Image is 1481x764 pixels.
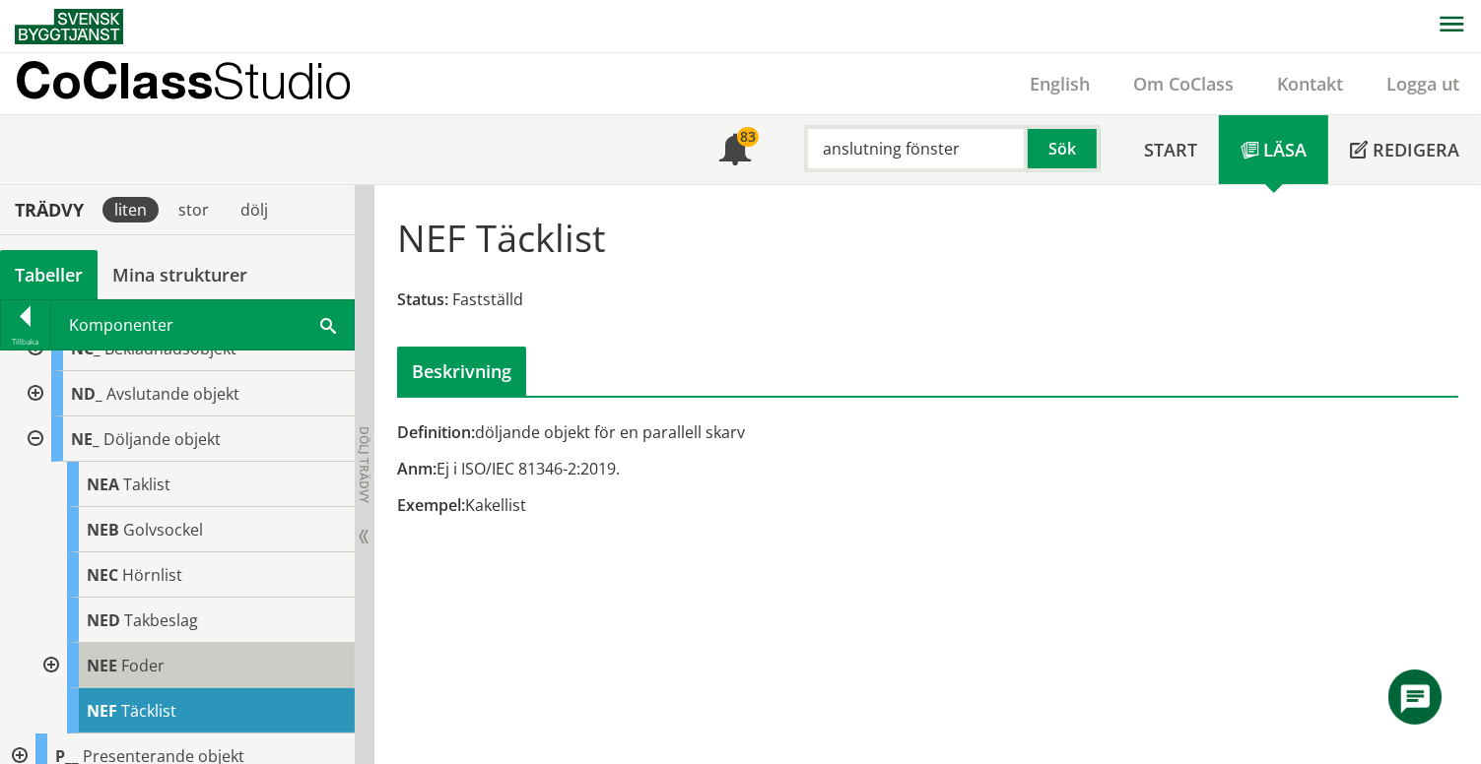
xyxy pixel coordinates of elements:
[51,300,354,350] div: Komponenter
[397,458,1095,479] div: Ej i ISO/IEC 81346-2:2019.
[71,428,100,450] span: NE_
[356,426,372,503] span: Dölj trädvy
[452,288,523,310] span: Fastställd
[397,347,526,396] div: Beskrivning
[4,199,95,221] div: Trädvy
[804,125,1028,172] input: Sök
[213,51,352,109] span: Studio
[71,383,102,405] span: ND_
[1365,72,1481,95] a: Logga ut
[121,700,176,722] span: Täcklist
[1008,72,1111,95] a: English
[397,494,465,516] span: Exempel:
[1144,138,1197,161] span: Start
[397,458,437,479] span: Anm:
[1111,72,1255,95] a: Om CoClass
[1028,125,1101,172] button: Sök
[106,383,239,405] span: Avslutande objekt
[1,334,50,350] div: Tillbaka
[397,421,1095,443] div: döljande objekt för en parallell skarv
[397,421,475,443] span: Definition:
[15,53,394,114] a: CoClassStudio
[87,564,118,586] span: NEC
[719,136,751,167] span: Notifikationer
[1263,138,1307,161] span: Läsa
[98,250,262,299] a: Mina strukturer
[397,494,1095,516] div: Kakellist
[1122,115,1219,184] a: Start
[229,197,280,223] div: dölj
[87,474,119,495] span: NEA
[87,519,119,541] span: NEB
[103,428,221,450] span: Döljande objekt
[15,9,123,44] img: Svensk Byggtjänst
[122,564,182,586] span: Hörnlist
[123,519,203,541] span: Golvsockel
[102,197,159,223] div: liten
[397,288,448,310] span: Status:
[87,609,120,631] span: NED
[167,197,221,223] div: stor
[121,655,165,676] span: Foder
[397,216,606,259] h1: NEF Täcklist
[15,69,352,92] p: CoClass
[1219,115,1328,184] a: Läsa
[124,609,198,631] span: Takbeslag
[1255,72,1365,95] a: Kontakt
[1328,115,1481,184] a: Redigera
[737,127,759,147] div: 83
[87,655,117,676] span: NEE
[1373,138,1459,161] span: Redigera
[320,314,336,335] span: Sök i tabellen
[123,474,170,495] span: Taklist
[87,700,117,722] span: NEF
[698,115,773,184] a: 83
